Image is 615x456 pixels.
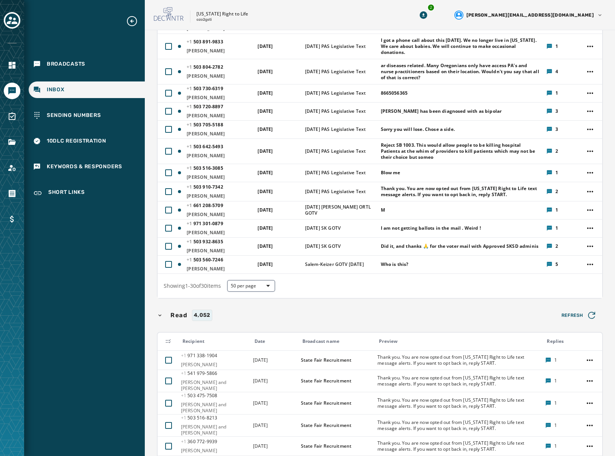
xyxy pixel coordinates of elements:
[181,379,248,392] span: [PERSON_NAME] and [PERSON_NAME]
[187,193,253,199] span: [PERSON_NAME]
[187,48,253,54] span: [PERSON_NAME]
[47,60,85,68] span: Broadcasts
[301,400,373,406] span: State Fair Recruitment
[451,8,606,23] button: User settings
[187,153,253,159] span: [PERSON_NAME]
[164,282,221,289] span: Showing 1 - 30 of 30 items
[181,415,217,421] span: 503 516 - 8213
[181,415,188,421] span: +1
[181,362,248,368] span: [PERSON_NAME]
[187,230,253,236] span: [PERSON_NAME]
[196,11,248,17] p: [US_STATE] Right to Life
[258,243,273,249] span: [DATE]
[29,107,145,124] a: Navigate to Sending Numbers
[305,243,376,249] span: [DATE] SK GOTV
[301,443,373,449] span: State Fair Recruitment
[47,112,101,119] span: Sending Numbers
[187,212,253,218] span: [PERSON_NAME]
[305,261,376,267] span: Salem-Keizer GOTV [DATE]
[4,83,20,99] a: Navigate to Messaging
[187,121,223,128] span: 503 705 - 5188
[555,225,558,231] span: 1
[253,378,268,384] span: [DATE]
[258,261,273,267] span: [DATE]
[561,310,597,321] span: Refresh
[4,211,20,227] a: Navigate to Billing
[305,189,376,195] span: [DATE] PAS Legislative Text
[381,63,541,81] span: ar diseases related. Many Oregonians only have access PA's and nurse practitioners based on their...
[258,68,273,75] span: [DATE]
[381,37,541,55] span: I got a phone call about this [DATE]. We no longer live in [US_STATE]. We care about babies. We w...
[47,137,106,145] span: 10DLC Registration
[187,174,253,180] span: [PERSON_NAME]
[377,354,540,366] span: Thank you. You are now opted out from [US_STATE] Right to Life text message alerts. If you want t...
[305,225,376,231] span: [DATE] SK GOTV
[555,170,558,176] span: 1
[187,256,193,263] span: +1
[187,131,253,137] span: [PERSON_NAME]
[258,188,273,195] span: [DATE]
[187,85,223,92] span: 503 730 - 6319
[554,378,557,384] span: 1
[181,392,188,399] span: +1
[181,392,217,399] span: 503 475 - 7508
[417,8,430,22] button: Download Menu
[555,189,558,195] span: 2
[305,90,376,96] span: [DATE] PAS Legislative Text
[187,113,253,119] span: [PERSON_NAME]
[305,204,376,216] span: [DATE] [PERSON_NAME] ORTL GOTV
[231,283,271,289] span: 50 per page
[196,17,212,23] p: ozo2gsti
[29,184,145,202] a: Navigate to Short Links
[305,43,376,49] span: [DATE] PAS Legislative Text
[187,202,223,209] span: 661 208 - 5709
[192,310,212,321] div: 4,052
[187,165,193,171] span: +1
[181,438,217,445] span: 360 772 - 9939
[181,424,248,436] span: [PERSON_NAME] and [PERSON_NAME]
[555,108,558,114] span: 3
[187,238,193,245] span: +1
[555,261,558,267] span: 5
[554,357,557,363] span: 1
[187,238,223,245] span: 503 932 - 8635
[555,126,558,132] span: 3
[255,338,296,344] div: Date
[301,422,373,428] span: State Fair Recruitment
[187,103,223,110] span: 503 720 - 8897
[187,184,223,190] span: 503 910 - 7342
[187,220,223,227] span: 971 301 - 0879
[377,419,540,431] span: Thank you. You are now opted out from [US_STATE] Right to Life text message alerts. If you want t...
[381,243,539,249] span: Did it, and thanks 🙏 for the voter mail with Approved SKSD adminis
[187,143,193,150] span: +1
[258,225,273,231] span: [DATE]
[258,169,273,176] span: [DATE]
[181,352,188,359] span: +1
[381,225,481,231] span: I am not getting ballots in the mail . Weird !
[301,357,373,363] span: State Fair Recruitment
[181,352,217,359] span: 971 338 - 1904
[187,165,223,171] span: 503 516 - 3085
[187,64,223,70] span: 503 804 - 2782
[4,134,20,150] a: Navigate to Files
[305,108,376,114] span: [DATE] PAS Legislative Text
[555,69,558,75] span: 4
[466,12,594,18] span: [PERSON_NAME][EMAIL_ADDRESS][DOMAIN_NAME]
[181,402,248,414] span: [PERSON_NAME] and [PERSON_NAME]
[427,4,435,11] div: 2
[29,133,145,149] a: Navigate to 10DLC Registration
[305,126,376,132] span: [DATE] PAS Legislative Text
[258,207,273,213] span: [DATE]
[187,220,193,227] span: +1
[4,12,20,29] button: Toggle account select drawer
[258,108,273,114] span: [DATE]
[187,121,193,128] span: +1
[253,357,268,363] span: [DATE]
[4,160,20,176] a: Navigate to Account
[126,15,144,27] button: Expand sub nav menu
[187,73,253,79] span: [PERSON_NAME]
[4,108,20,125] a: Navigate to Surveys
[181,438,188,445] span: +1
[227,280,275,292] button: 50 per page
[187,103,193,110] span: +1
